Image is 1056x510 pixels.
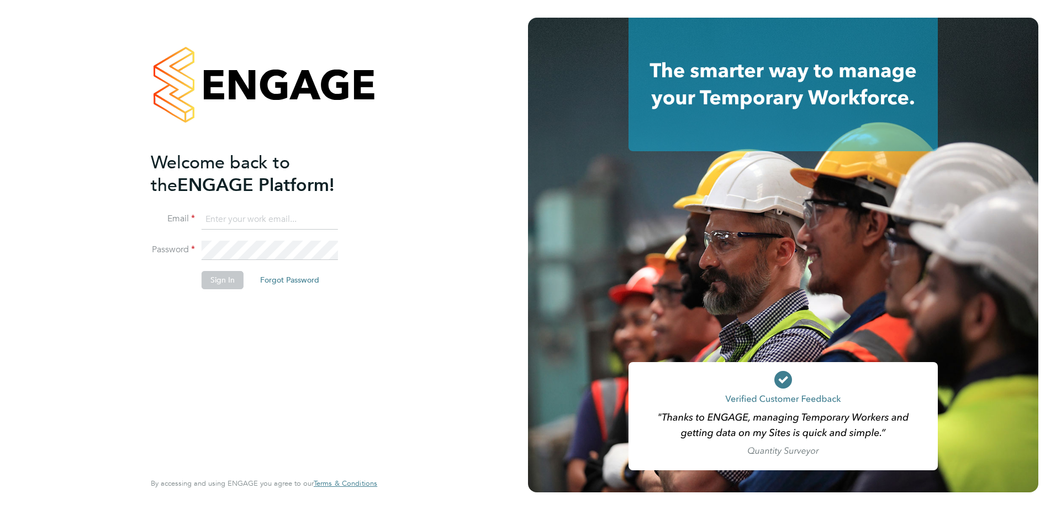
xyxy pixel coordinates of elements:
[151,152,290,196] span: Welcome back to the
[151,244,195,256] label: Password
[251,271,328,289] button: Forgot Password
[151,479,377,488] span: By accessing and using ENGAGE you agree to our
[202,210,338,230] input: Enter your work email...
[151,213,195,225] label: Email
[202,271,244,289] button: Sign In
[314,479,377,488] a: Terms & Conditions
[151,151,366,196] h2: ENGAGE Platform!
